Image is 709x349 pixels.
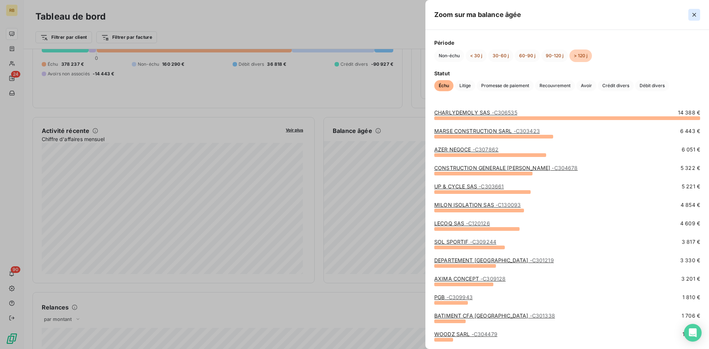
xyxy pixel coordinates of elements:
span: 3 330 € [680,257,700,264]
span: 1 810 € [682,294,700,301]
span: - C306535 [492,109,517,116]
a: BATIMENT CFA [GEOGRAPHIC_DATA] [434,312,555,319]
span: - C303423 [514,128,540,134]
a: PGB [434,294,473,300]
span: 5 221 € [682,183,700,190]
a: CHARLYDEMOLY SAS [434,109,517,116]
span: - C304678 [552,165,578,171]
span: - C120126 [466,220,490,226]
a: SOL SPORTIF [434,239,496,245]
span: 1 706 € [682,312,700,319]
span: 1 019 € [682,331,700,338]
button: < 30 j [466,49,487,62]
a: AXIMA CONCEPT [434,276,506,282]
span: 14 388 € [678,109,700,116]
span: 5 322 € [681,164,700,172]
span: - C301219 [530,257,554,263]
button: Crédit divers [598,80,634,91]
span: - C307862 [473,146,499,153]
span: - C309244 [470,239,496,245]
span: 3 817 € [682,238,700,246]
button: Promesse de paiement [477,80,534,91]
span: 6 051 € [682,146,700,153]
div: Open Intercom Messenger [684,324,702,342]
span: - C309128 [480,276,506,282]
span: - C301338 [530,312,555,319]
a: CONSTRUCTION GENERALE [PERSON_NAME] [434,165,578,171]
span: - C309943 [446,294,473,300]
button: Recouvrement [535,80,575,91]
button: Débit divers [635,80,669,91]
span: 3 201 € [681,275,700,283]
h5: Zoom sur ma balance âgée [434,10,521,20]
button: 60-90 j [515,49,540,62]
span: - C304479 [472,331,497,337]
button: Litige [455,80,475,91]
a: UP & CYCLE SAS [434,183,504,189]
a: WOODZ SARL [434,331,497,337]
button: Non-échu [434,49,464,62]
span: Période [434,39,700,47]
button: 30-60 j [488,49,513,62]
span: 4 609 € [680,220,700,227]
a: LECOQ SAS [434,220,490,226]
button: 90-120 j [541,49,568,62]
a: AZER NEGOCE [434,146,499,153]
a: MARSE CONSTRUCTION SARL [434,128,540,134]
button: Échu [434,80,453,91]
span: - C303661 [479,183,504,189]
button: Avoir [576,80,596,91]
span: Statut [434,69,700,77]
span: 6 443 € [680,127,700,135]
span: - C130093 [496,202,521,208]
button: > 120 j [569,49,592,62]
a: MILON ISOLATION SAS [434,202,521,208]
span: 4 854 € [681,201,700,209]
a: DEPARTEMENT [GEOGRAPHIC_DATA] [434,257,554,263]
